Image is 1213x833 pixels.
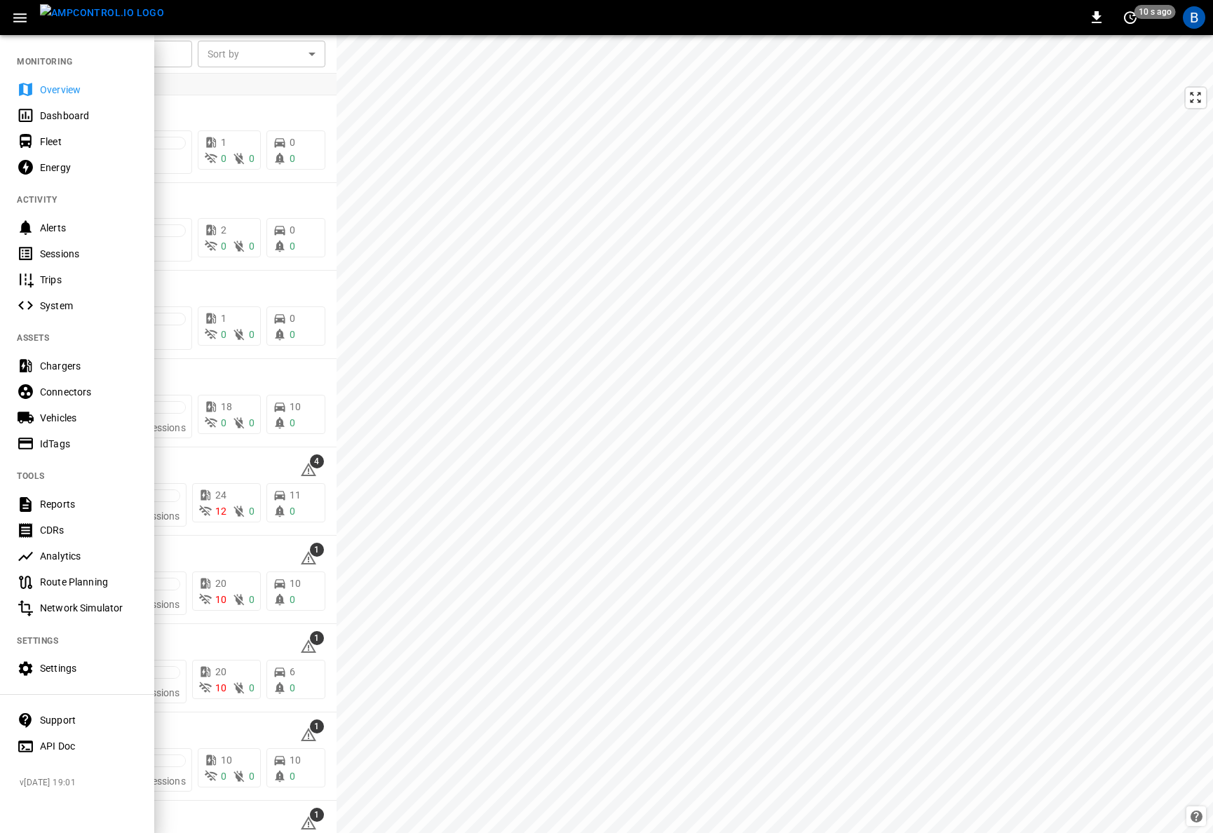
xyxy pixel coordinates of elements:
div: Settings [40,661,137,675]
div: Overview [40,83,137,97]
div: CDRs [40,523,137,537]
div: Alerts [40,221,137,235]
div: Route Planning [40,575,137,589]
img: ampcontrol.io logo [40,4,164,22]
div: Reports [40,497,137,511]
div: profile-icon [1183,6,1205,29]
div: Vehicles [40,411,137,425]
div: IdTags [40,437,137,451]
div: Energy [40,161,137,175]
div: Sessions [40,247,137,261]
div: Connectors [40,385,137,399]
div: Dashboard [40,109,137,123]
div: System [40,299,137,313]
div: Analytics [40,549,137,563]
div: API Doc [40,739,137,753]
div: Network Simulator [40,601,137,615]
div: Support [40,713,137,727]
span: 10 s ago [1134,5,1176,19]
div: Trips [40,273,137,287]
div: Chargers [40,359,137,373]
button: set refresh interval [1119,6,1141,29]
span: v [DATE] 19:01 [20,776,143,790]
div: Fleet [40,135,137,149]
